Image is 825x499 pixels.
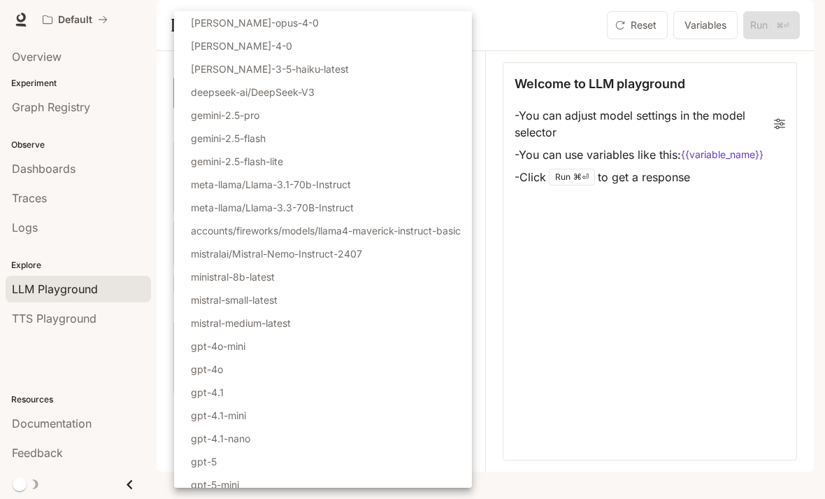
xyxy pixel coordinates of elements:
[191,62,349,76] p: [PERSON_NAME]-3-5-haiku-latest
[191,85,315,99] p: deepseek-ai/DeepSeek-V3
[191,38,292,53] p: [PERSON_NAME]-4-0
[191,385,224,400] p: gpt-4.1
[191,316,291,330] p: mistral-medium-latest
[191,177,351,192] p: meta-llama/Llama-3.1-70b-Instruct
[191,293,278,307] p: mistral-small-latest
[191,431,250,446] p: gpt-4.1-nano
[191,223,461,238] p: accounts/fireworks/models/llama4-maverick-instruct-basic
[191,269,275,284] p: ministral-8b-latest
[191,362,223,377] p: gpt-4o
[191,200,354,215] p: meta-llama/Llama-3.3-70B-Instruct
[191,454,217,469] p: gpt-5
[191,15,319,30] p: [PERSON_NAME]-opus-4-0
[191,339,245,353] p: gpt-4o-mini
[191,108,259,122] p: gemini-2.5-pro
[191,477,239,492] p: gpt-5-mini
[191,408,246,423] p: gpt-4.1-mini
[191,131,266,146] p: gemini-2.5-flash
[191,154,283,169] p: gemini-2.5-flash-lite
[191,246,362,261] p: mistralai/Mistral-Nemo-Instruct-2407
